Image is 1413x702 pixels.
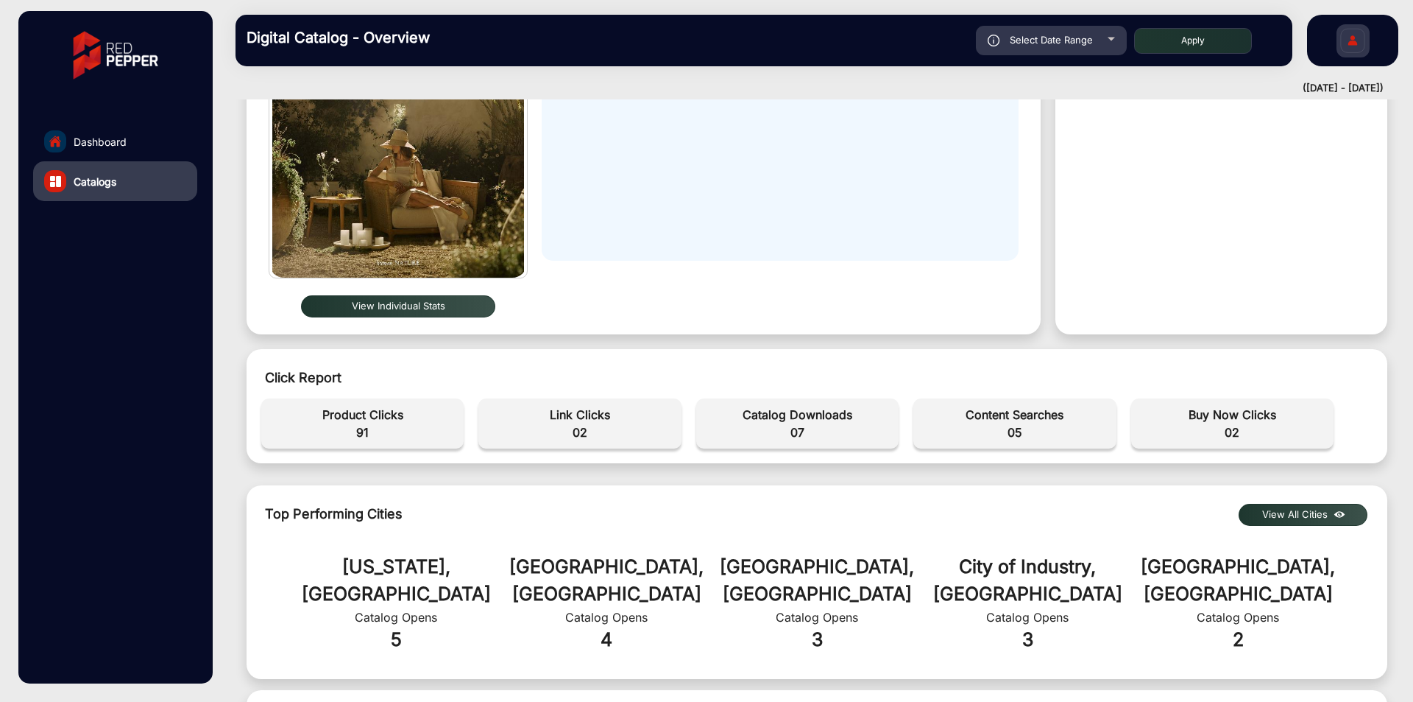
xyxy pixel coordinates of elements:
[922,553,1133,608] div: City of Industry, [GEOGRAPHIC_DATA]
[922,626,1133,654] div: 3
[712,608,922,626] div: Catalog Opens
[74,134,127,150] span: Dashboard
[1239,504,1367,526] button: View All Cities
[291,608,501,626] div: Catalog Opens
[1138,424,1326,441] span: 02
[301,295,495,317] button: View Individual Stats
[265,506,403,522] span: Top Performing Cities
[988,35,1000,46] img: icon
[921,424,1108,441] span: 05
[265,368,1369,387] div: Click Report
[291,626,501,654] div: 5
[501,626,712,654] div: 4
[712,553,922,608] div: [GEOGRAPHIC_DATA], [GEOGRAPHIC_DATA]
[1138,406,1326,424] span: Buy Now Clicks
[1133,553,1343,608] div: [GEOGRAPHIC_DATA], [GEOGRAPHIC_DATA]
[486,406,673,424] span: Link Clicks
[254,391,1380,456] div: event-details-1
[1133,608,1343,626] div: Catalog Opens
[50,176,61,187] img: catalog
[704,424,891,441] span: 07
[33,161,197,201] a: Catalogs
[1010,34,1093,46] span: Select Date Range
[712,626,922,654] div: 3
[922,608,1133,626] div: Catalog Opens
[269,406,456,424] span: Product Clicks
[74,174,116,189] span: Catalogs
[1134,28,1252,54] button: Apply
[921,406,1108,424] span: Content Searches
[269,424,456,441] span: 91
[63,18,169,92] img: vmg-logo
[33,122,197,161] a: Dashboard
[49,135,62,148] img: home
[247,29,453,46] h3: Digital Catalog - Overview
[291,553,501,608] div: [US_STATE], [GEOGRAPHIC_DATA]
[221,81,1384,96] div: ([DATE] - [DATE])
[486,424,673,441] span: 02
[1133,626,1343,654] div: 2
[1337,17,1368,69] img: Sign%20Up.svg
[501,608,712,626] div: Catalog Opens
[501,553,712,608] div: [GEOGRAPHIC_DATA], [GEOGRAPHIC_DATA]
[704,406,891,424] span: Catalog Downloads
